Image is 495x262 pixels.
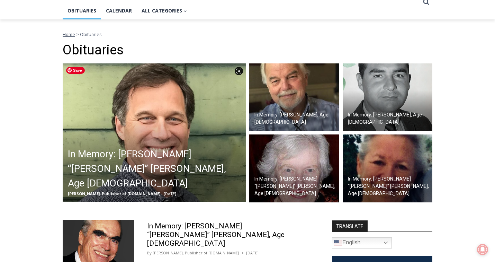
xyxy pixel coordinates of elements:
[334,239,342,247] img: en
[147,250,152,256] span: By
[246,250,259,256] time: [DATE]
[249,63,339,131] a: In Memory: [PERSON_NAME], Age [DEMOGRAPHIC_DATA]
[332,220,368,232] strong: TRANSLATE
[63,42,432,58] h1: Obituaries
[343,63,433,131] a: In Memory: [PERSON_NAME], Age [DEMOGRAPHIC_DATA]
[147,222,285,247] a: In Memory: [PERSON_NAME] “[PERSON_NAME]” [PERSON_NAME], Age [DEMOGRAPHIC_DATA]
[348,111,431,126] h2: In Memory: [PERSON_NAME], Age [DEMOGRAPHIC_DATA]
[66,67,85,74] span: Save
[63,31,75,37] a: Home
[343,134,433,202] a: In Memory: [PERSON_NAME] “[PERSON_NAME]” [PERSON_NAME], Age [DEMOGRAPHIC_DATA]
[332,237,392,248] a: English
[161,191,163,196] span: -
[137,2,192,19] button: Child menu of All Categories
[76,31,79,37] span: >
[249,134,339,202] a: In Memory: [PERSON_NAME] “[PERSON_NAME]” [PERSON_NAME], Age [DEMOGRAPHIC_DATA]
[343,63,433,131] img: Obituary - Eugene Mulhern
[80,31,102,37] span: Obituaries
[63,63,246,202] a: In Memory: [PERSON_NAME] “[PERSON_NAME]” [PERSON_NAME], Age [DEMOGRAPHIC_DATA] [PERSON_NAME], Pub...
[254,175,337,197] h2: In Memory: [PERSON_NAME] “[PERSON_NAME]” [PERSON_NAME], Age [DEMOGRAPHIC_DATA]
[254,111,337,126] h2: In Memory: [PERSON_NAME], Age [DEMOGRAPHIC_DATA]
[63,2,101,19] a: Obituaries
[68,147,244,191] h2: In Memory: [PERSON_NAME] “[PERSON_NAME]” [PERSON_NAME], Age [DEMOGRAPHIC_DATA]
[68,191,160,196] span: [PERSON_NAME], Publisher of [DOMAIN_NAME]
[343,134,433,202] img: Obituary - Diana Steers - 2
[249,63,339,131] img: Obituary - John Gleason
[63,63,246,202] img: Obituary - William Nicholas Leary (Bill)
[249,134,339,202] img: Obituary - Margaret Sweeney
[153,250,239,255] a: [PERSON_NAME], Publisher of [DOMAIN_NAME]
[348,175,431,197] h2: In Memory: [PERSON_NAME] “[PERSON_NAME]” [PERSON_NAME], Age [DEMOGRAPHIC_DATA]
[164,191,176,196] span: [DATE]
[63,31,432,38] nav: Breadcrumbs
[101,2,137,19] a: Calendar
